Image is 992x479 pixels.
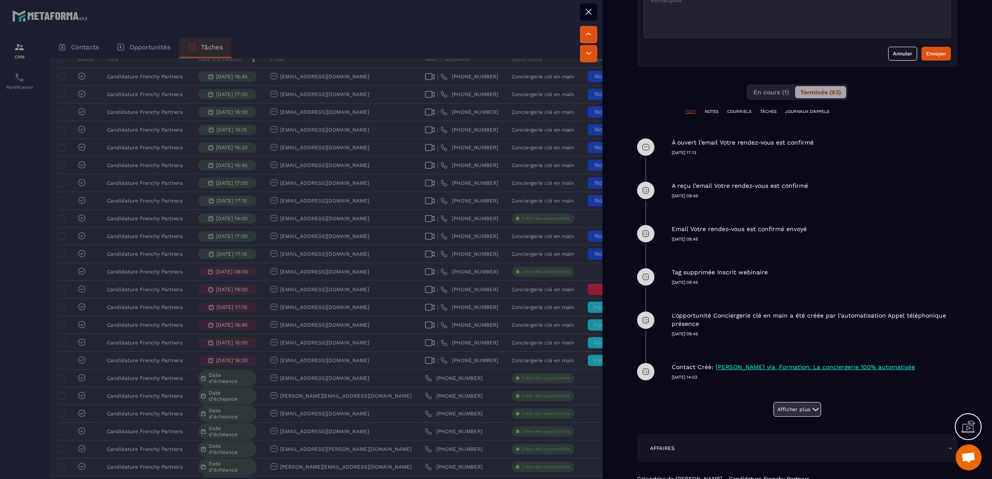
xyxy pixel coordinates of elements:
p: AFFAIRES [650,445,675,452]
p: À ouvert l’email Votre rendez-vous est confirmé [672,138,814,147]
button: En cours (1) [748,86,794,98]
button: Afficher plus [773,402,821,417]
p: [DATE] 17:13 [672,150,957,156]
span: Terminés (93) [800,89,841,96]
button: Envoyer [921,47,951,61]
div: Envoyer [926,49,946,58]
p: Contact Créé: [672,363,713,371]
p: COURRIELS [727,109,751,115]
p: TÂCHES [760,109,776,115]
p: [DATE] 09:45 [672,236,957,242]
p: [PERSON_NAME] via ,Formation: La conciergerie 100% automatisée [715,363,915,371]
button: Terminés (93) [795,86,846,98]
span: En cours (1) [754,89,789,96]
p: Email Votre rendez-vous est confirmé envoyé [672,225,807,233]
p: [DATE] 09:45 [672,193,957,199]
button: Annuler [888,47,917,61]
p: L'opportunité Conciergerie clé en main a été créée par l'automatisation Appel téléphonique présence [672,312,955,328]
p: Tag supprimée Inscrit webinaire [672,268,768,276]
div: Ouvrir le chat [956,444,982,470]
p: NOTES [705,109,718,115]
p: [DATE] 14:03 [672,374,957,380]
p: TOUT [685,109,696,115]
p: A reçu l’email Votre rendez-vous est confirmé [672,182,808,190]
p: JOURNAUX D'APPELS [785,109,829,115]
p: [DATE] 09:45 [672,280,957,286]
p: [DATE] 09:45 [672,331,957,337]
